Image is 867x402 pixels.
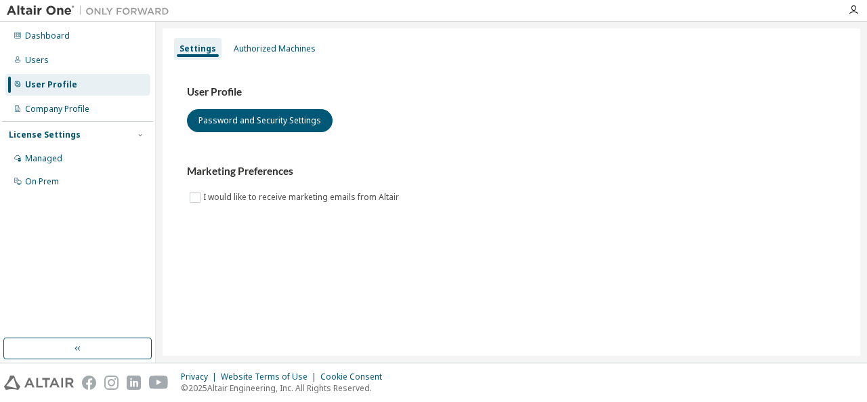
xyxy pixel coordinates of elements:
[181,382,390,394] p: © 2025 Altair Engineering, Inc. All Rights Reserved.
[320,371,390,382] div: Cookie Consent
[82,376,96,390] img: facebook.svg
[149,376,169,390] img: youtube.svg
[203,189,402,205] label: I would like to receive marketing emails from Altair
[187,109,333,132] button: Password and Security Settings
[25,153,62,164] div: Managed
[181,371,221,382] div: Privacy
[4,376,74,390] img: altair_logo.svg
[25,176,59,187] div: On Prem
[179,43,216,54] div: Settings
[104,376,119,390] img: instagram.svg
[234,43,316,54] div: Authorized Machines
[7,4,176,18] img: Altair One
[25,79,77,90] div: User Profile
[9,129,81,140] div: License Settings
[221,371,320,382] div: Website Terms of Use
[187,165,836,178] h3: Marketing Preferences
[25,55,49,66] div: Users
[25,31,70,41] div: Dashboard
[187,85,836,99] h3: User Profile
[25,104,89,115] div: Company Profile
[127,376,141,390] img: linkedin.svg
